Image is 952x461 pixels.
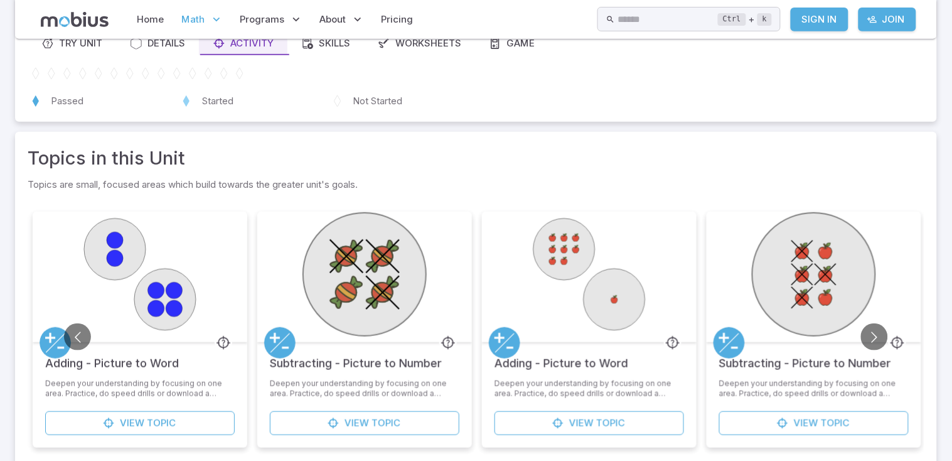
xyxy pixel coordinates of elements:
[45,379,235,399] p: Deepen your understanding by focusing on one area. Practice, do speed drills or download a worksh...
[301,36,350,50] div: Skills
[240,13,285,26] span: Programs
[28,177,924,192] p: Topics are small, focused areas which build towards the greater unit's goals.
[45,342,179,372] h5: Adding - Picture to Word
[147,416,176,430] span: Topic
[213,36,274,50] div: Activity
[41,36,102,50] div: Try Unit
[596,416,625,430] span: Topic
[718,13,746,26] kbd: Ctrl
[378,5,417,34] a: Pricing
[719,379,909,399] p: Deepen your understanding by focusing on one area. Practice, do speed drills or download a worksh...
[378,36,461,50] div: Worksheets
[182,13,205,26] span: Math
[120,416,144,430] span: View
[134,5,168,34] a: Home
[495,342,628,372] h5: Adding - Picture to Word
[714,327,745,358] a: Addition and Subtraction
[489,327,520,358] a: Addition and Subtraction
[270,379,459,399] p: Deepen your understanding by focusing on one area. Practice, do speed drills or download a worksh...
[719,411,909,435] a: ViewTopic
[270,342,442,372] h5: Subtracting - Picture to Number
[51,94,83,108] p: Passed
[345,416,369,430] span: View
[791,8,848,31] a: Sign In
[489,36,535,50] div: Game
[372,416,400,430] span: Topic
[821,416,850,430] span: Topic
[569,416,594,430] span: View
[719,342,891,372] h5: Subtracting - Picture to Number
[495,379,684,399] p: Deepen your understanding by focusing on one area. Practice, do speed drills or download a worksh...
[264,327,296,358] a: Addition and Subtraction
[861,323,888,350] button: Go to next slide
[270,411,459,435] a: ViewTopic
[202,94,233,108] p: Started
[495,411,684,435] a: ViewTopic
[718,12,772,27] div: +
[757,13,772,26] kbd: k
[794,416,818,430] span: View
[130,36,185,50] div: Details
[353,94,403,108] p: Not Started
[28,144,185,172] a: Topics in this Unit
[64,323,91,350] button: Go to previous slide
[858,8,916,31] a: Join
[40,327,71,358] a: Addition and Subtraction
[320,13,346,26] span: About
[45,411,235,435] a: ViewTopic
